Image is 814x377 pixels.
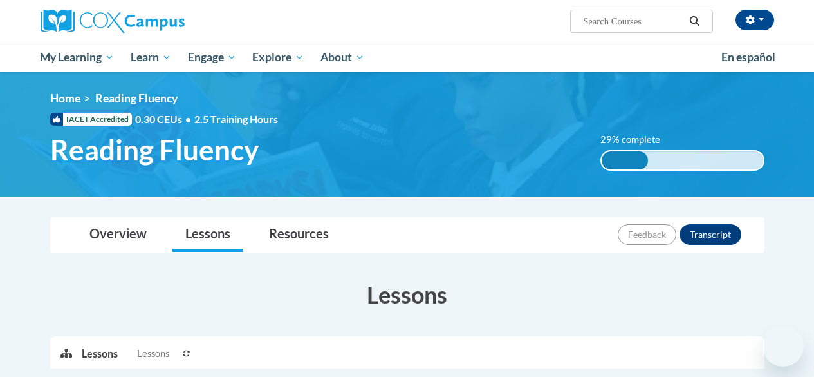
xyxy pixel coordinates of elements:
a: Explore [244,43,312,72]
span: About [320,50,364,65]
a: Lessons [172,218,243,252]
button: Account Settings [735,10,774,30]
label: 29% complete [600,133,674,147]
span: IACET Accredited [50,113,132,126]
a: En español [713,44,784,71]
a: My Learning [32,43,123,72]
button: Transcript [680,224,741,245]
span: Reading Fluency [95,92,178,105]
a: About [312,43,373,72]
span: En español [721,50,775,64]
button: Feedback [618,224,676,245]
h3: Lessons [50,278,764,311]
a: Cox Campus [41,10,272,33]
button: Search [685,14,704,29]
p: Lessons [82,347,118,361]
span: 0.30 CEUs [135,112,194,126]
a: Engage [180,43,245,72]
span: • [185,113,191,125]
span: Engage [188,50,236,65]
a: Learn [122,43,180,72]
span: Explore [252,50,304,65]
div: Main menu [31,43,784,72]
div: 29% complete [602,151,649,169]
span: Reading Fluency [50,133,259,167]
span: Learn [131,50,171,65]
a: Overview [77,218,160,252]
a: Resources [256,218,342,252]
img: Cox Campus [41,10,185,33]
a: Home [50,92,80,105]
span: My Learning [40,50,114,65]
iframe: Button to launch messaging window [763,325,804,367]
input: Search Courses [582,14,685,29]
span: 2.5 Training Hours [194,113,278,125]
span: Lessons [137,347,169,361]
